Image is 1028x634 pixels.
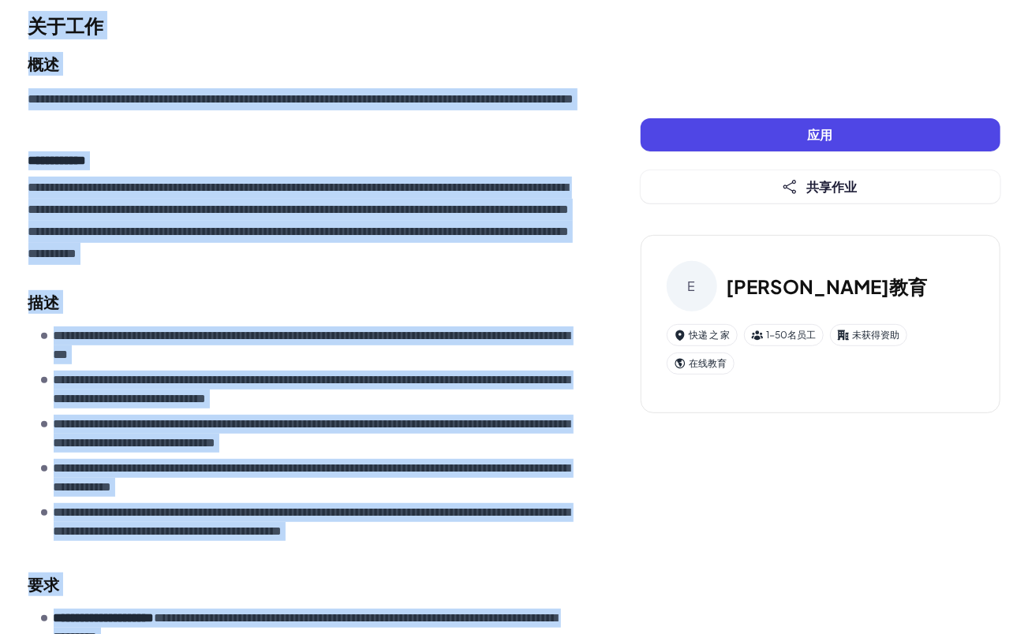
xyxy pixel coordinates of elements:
h2: 描述 [28,290,578,314]
div: E [667,261,717,311]
h2: 概述 [28,52,578,76]
font: 快递 之 家 [690,328,731,342]
span: 共享作业 [807,178,858,195]
font: 未获得资助 [853,328,900,342]
h2: 要求 [28,572,578,596]
span: 应用 [808,126,833,143]
font: 在线教育 [690,356,727,371]
font: 1-50名员工 [767,328,817,342]
button: 共享作业 [641,170,1000,203]
h1: 关于工作 [28,11,578,39]
h3: [PERSON_NAME]教育 [727,272,928,300]
button: 应用 [641,118,1000,151]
